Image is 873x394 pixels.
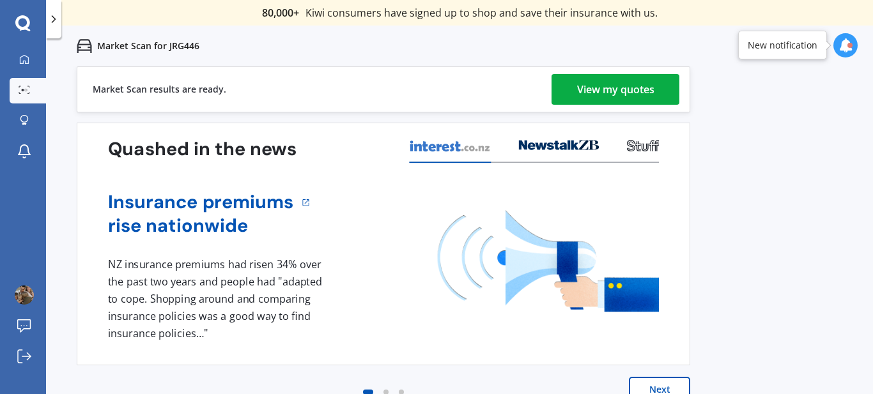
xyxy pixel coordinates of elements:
h3: Quashed in the news [108,137,297,161]
div: Market Scan results are ready. [93,67,226,112]
div: NZ insurance premiums had risen 34% over the past two years and people had "adapted to cope. Shop... [108,256,327,342]
a: Insurance premiums [108,190,294,214]
a: rise nationwide [108,214,294,238]
img: picture [15,285,34,305]
p: Market Scan for JRG446 [97,40,199,52]
img: car.f15378c7a67c060ca3f3.svg [77,38,92,54]
div: View my quotes [577,74,654,105]
img: media image [438,210,659,312]
div: New notification [748,39,817,52]
a: View my quotes [552,74,679,105]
